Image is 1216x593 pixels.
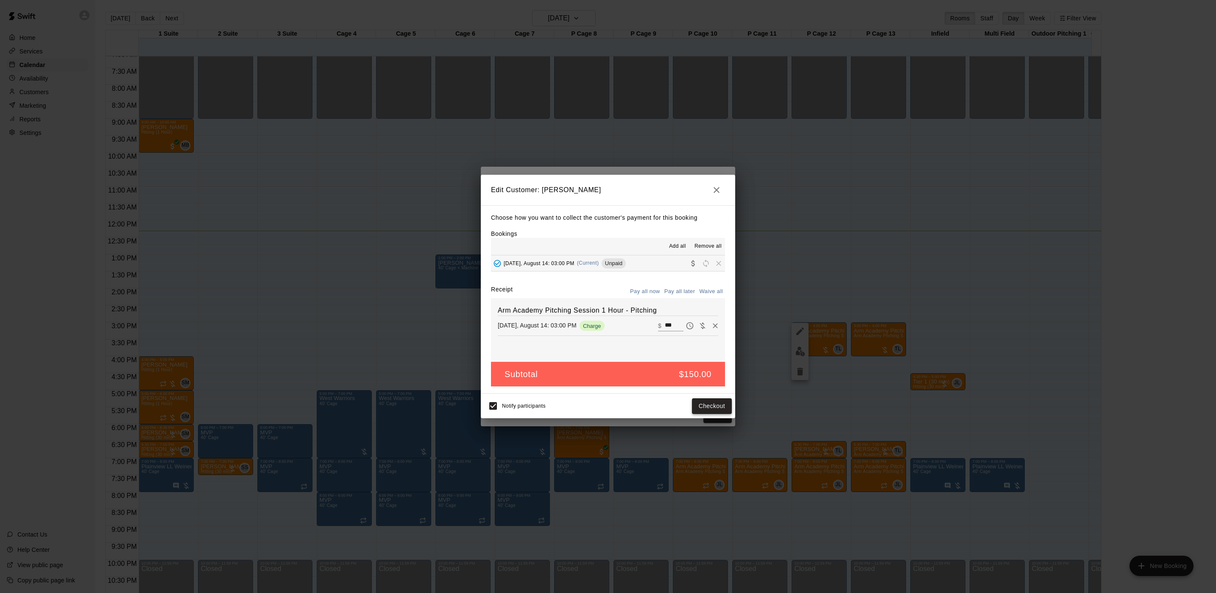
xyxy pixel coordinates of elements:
p: $ [658,322,661,330]
h6: Arm Academy Pitching Session 1 Hour - Pitching [498,305,718,316]
span: Charge [580,323,605,329]
button: Pay all later [662,285,697,298]
p: Choose how you want to collect the customer's payment for this booking [491,213,725,223]
p: [DATE], August 14: 03:00 PM [498,321,577,330]
h5: $150.00 [679,369,712,380]
label: Bookings [491,230,517,237]
span: Collect payment [687,260,700,266]
button: Waive all [697,285,725,298]
span: Pay later [683,322,696,329]
label: Receipt [491,285,513,298]
span: Notify participants [502,403,546,409]
button: Add all [664,240,691,253]
span: (Current) [577,260,599,266]
span: Remove [712,260,725,266]
span: Add all [669,242,686,251]
button: Added - Collect Payment [491,257,504,270]
span: [DATE], August 14: 03:00 PM [504,260,575,266]
span: Unpaid [602,260,626,266]
button: Added - Collect Payment[DATE], August 14: 03:00 PM(Current)UnpaidCollect paymentRescheduleRemove [491,255,725,271]
button: Remove all [691,240,725,253]
span: Reschedule [700,260,712,266]
button: Checkout [692,398,732,414]
h5: Subtotal [505,369,538,380]
span: Remove all [694,242,722,251]
span: Waive payment [696,322,709,329]
button: Pay all now [628,285,662,298]
button: Remove [709,319,722,332]
h2: Edit Customer: [PERSON_NAME] [481,175,735,205]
